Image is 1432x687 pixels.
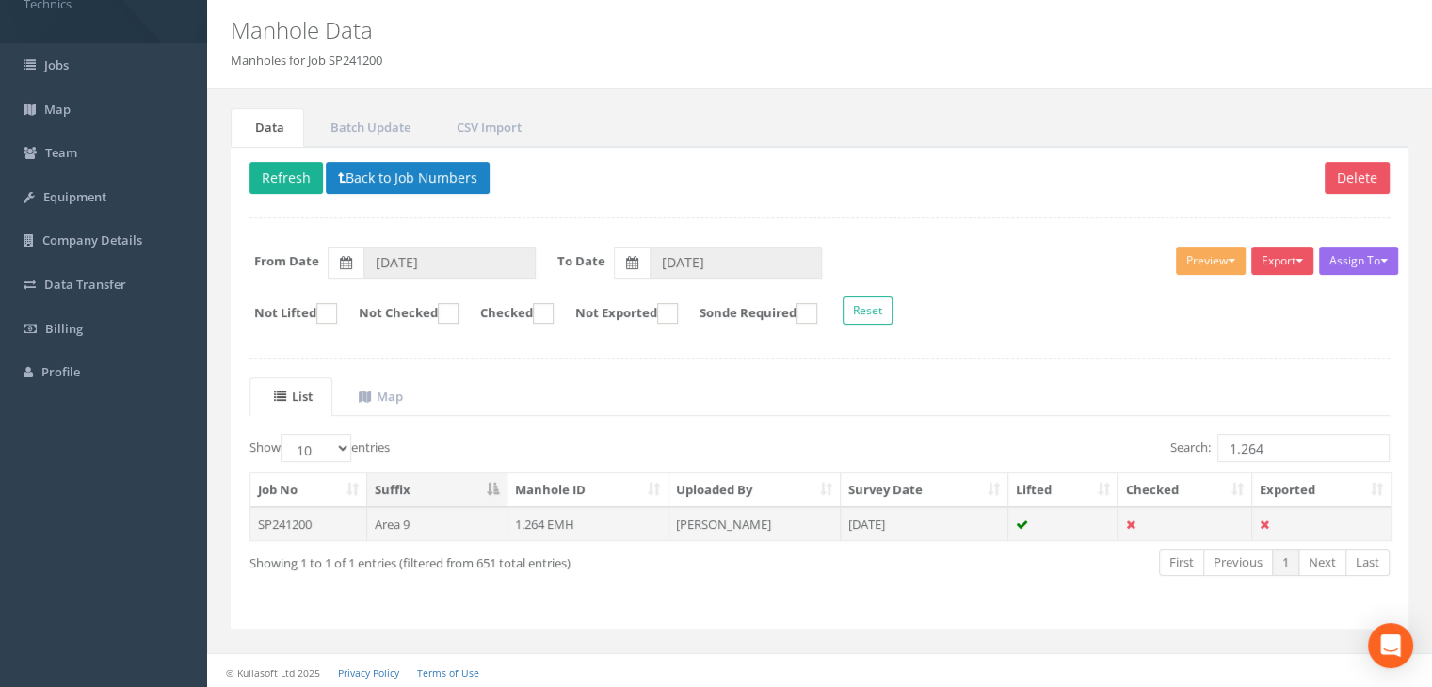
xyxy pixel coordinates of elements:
th: Checked: activate to sort column ascending [1118,473,1252,507]
label: Sonde Required [681,303,817,324]
uib-tab-heading: List [274,388,313,405]
small: © Kullasoft Ltd 2025 [226,666,320,679]
button: Export [1251,247,1313,275]
label: Checked [461,303,554,324]
label: From Date [254,252,319,270]
th: Manhole ID: activate to sort column ascending [507,473,669,507]
span: Equipment [43,188,106,205]
a: First [1159,549,1204,576]
label: To Date [557,252,605,270]
button: Delete [1325,162,1390,194]
a: 1 [1272,549,1299,576]
td: [PERSON_NAME] [668,507,841,541]
button: Assign To [1319,247,1398,275]
td: SP241200 [250,507,367,541]
input: Search: [1217,434,1390,462]
a: List [249,377,332,416]
a: Next [1298,549,1346,576]
span: Map [44,101,71,118]
a: Privacy Policy [338,666,399,679]
label: Not Checked [340,303,459,324]
button: Back to Job Numbers [326,162,490,194]
a: CSV Import [432,108,541,147]
th: Lifted: activate to sort column ascending [1008,473,1118,507]
th: Survey Date: activate to sort column ascending [841,473,1008,507]
span: Data Transfer [44,276,126,293]
select: Showentries [281,434,351,462]
td: Area 9 [367,507,507,541]
th: Uploaded By: activate to sort column ascending [668,473,841,507]
h2: Manhole Data [231,18,1208,42]
label: Not Lifted [235,303,337,324]
a: Batch Update [306,108,430,147]
a: Previous [1203,549,1273,576]
uib-tab-heading: Map [359,388,403,405]
th: Suffix: activate to sort column descending [367,473,507,507]
button: Preview [1176,247,1246,275]
th: Exported: activate to sort column ascending [1252,473,1391,507]
button: Refresh [249,162,323,194]
a: Last [1345,549,1390,576]
span: Company Details [42,232,142,248]
a: Data [231,108,304,147]
td: 1.264 EMH [507,507,669,541]
span: Billing [45,320,83,337]
th: Job No: activate to sort column ascending [250,473,367,507]
a: Map [334,377,423,416]
div: Showing 1 to 1 of 1 entries (filtered from 651 total entries) [249,547,708,572]
td: [DATE] [841,507,1008,541]
input: From Date [363,247,536,279]
a: Terms of Use [417,666,479,679]
label: Not Exported [556,303,678,324]
span: Profile [41,363,80,380]
span: Team [45,144,77,161]
input: To Date [650,247,822,279]
button: Reset [843,296,893,325]
span: Jobs [44,56,69,73]
label: Show entries [249,434,390,462]
label: Search: [1170,434,1390,462]
li: Manholes for Job SP241200 [231,52,382,70]
div: Open Intercom Messenger [1368,623,1413,668]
